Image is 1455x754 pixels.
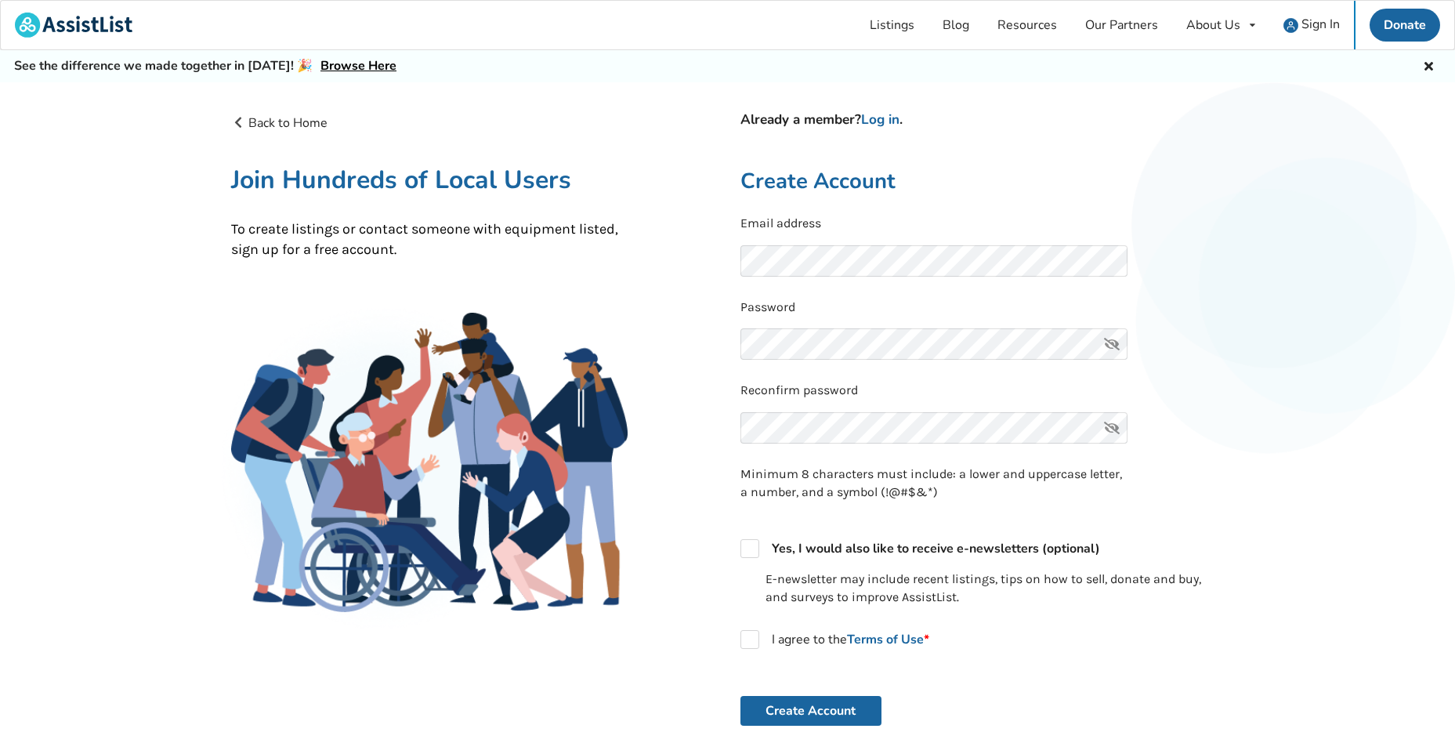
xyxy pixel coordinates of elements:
[231,219,628,259] p: To create listings or contact someone with equipment listed, sign up for a free account.
[740,630,929,649] label: I agree to the
[1186,19,1240,31] div: About Us
[740,111,1225,129] h4: Already a member? .
[231,114,328,132] a: Back to Home
[1301,16,1340,33] span: Sign In
[856,1,928,49] a: Listings
[772,540,1100,557] strong: Yes, I would also like to receive e-newsletters (optional)
[740,168,1225,195] h2: Create Account
[928,1,983,49] a: Blog
[15,13,132,38] img: assistlist-logo
[740,696,881,726] button: Create Account
[847,631,929,648] a: Terms of Use*
[1269,1,1354,49] a: user icon Sign In
[1283,18,1298,33] img: user icon
[1071,1,1172,49] a: Our Partners
[740,299,1225,317] p: Password
[766,571,1225,607] p: E-newsletter may include recent listings, tips on how to sell, donate and buy, and surveys to imp...
[231,313,628,612] img: Family Gathering
[740,466,1127,502] p: Minimum 8 characters must include: a lower and uppercase letter, a number, and a symbol (!@#$&*)
[740,382,1225,400] p: Reconfirm password
[740,215,1225,233] p: Email address
[861,111,899,129] a: Log in
[231,164,628,196] h1: Join Hundreds of Local Users
[14,58,396,74] h5: See the difference we made together in [DATE]! 🎉
[1370,9,1440,42] a: Donate
[320,57,396,74] a: Browse Here
[983,1,1071,49] a: Resources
